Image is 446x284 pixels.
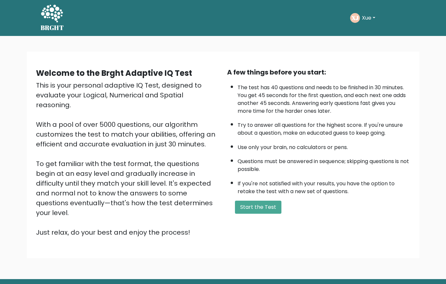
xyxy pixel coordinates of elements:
h5: BRGHT [41,24,64,32]
button: Xue [360,14,377,22]
text: XJ [351,14,358,22]
button: Start the Test [235,201,281,214]
a: BRGHT [41,3,64,33]
li: Use only your brain, no calculators or pens. [238,140,410,151]
li: If you're not satisfied with your results, you have the option to retake the test with a new set ... [238,176,410,195]
b: Welcome to the Brght Adaptive IQ Test [36,68,192,78]
li: The test has 40 questions and needs to be finished in 30 minutes. You get 45 seconds for the firs... [238,80,410,115]
div: A few things before you start: [227,67,410,77]
li: Questions must be answered in sequence; skipping questions is not possible. [238,154,410,173]
div: This is your personal adaptive IQ Test, designed to evaluate your Logical, Numerical and Spatial ... [36,80,219,237]
li: Try to answer all questions for the highest score. If you're unsure about a question, make an edu... [238,118,410,137]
